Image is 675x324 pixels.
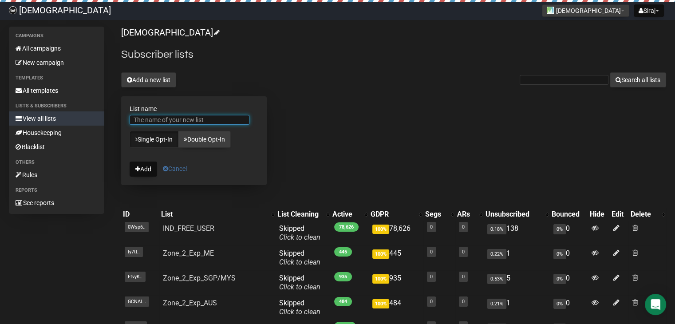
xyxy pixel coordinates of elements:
td: 935 [369,270,423,295]
button: Add a new list [121,72,176,87]
th: List: No sort applied, activate to apply an ascending sort [159,208,276,221]
div: List Cleaning [277,210,322,219]
a: [DEMOGRAPHIC_DATA] [121,27,218,38]
span: 0% [553,299,566,309]
td: 138 [484,221,550,245]
li: Others [9,157,104,168]
a: Double Opt-In [178,131,231,148]
a: Click to clean [279,308,320,316]
td: 484 [369,295,423,320]
th: Unsubscribed: No sort applied, activate to apply an ascending sort [484,208,550,221]
div: Edit [612,210,627,219]
a: 0 [462,224,465,230]
div: Active [332,210,360,219]
th: ARs: No sort applied, activate to apply an ascending sort [455,208,484,221]
td: 0 [550,221,588,245]
a: 0 [462,299,465,304]
span: 78,626 [334,222,359,232]
td: 445 [369,245,423,270]
a: Zone_2_Exp_SGP/MYS [163,274,236,282]
a: 0 [430,224,433,230]
span: 100% [372,225,389,234]
td: 5 [484,270,550,295]
div: Unsubscribed [486,210,541,219]
th: Edit: No sort applied, sorting is disabled [610,208,628,221]
span: 0.18% [487,224,506,234]
h2: Subscriber lists [121,47,666,63]
div: Delete [630,210,657,219]
div: Hide [590,210,608,219]
a: All campaigns [9,41,104,55]
th: ID: No sort applied, sorting is disabled [121,208,159,221]
div: Open Intercom Messenger [645,294,666,315]
span: Skipped [279,299,320,316]
span: 0% [553,224,566,234]
th: GDPR: No sort applied, activate to apply an ascending sort [369,208,423,221]
td: 78,626 [369,221,423,245]
a: Click to clean [279,233,320,241]
a: Housekeeping [9,126,104,140]
a: IND_FREE_USER [163,224,214,233]
a: Cancel [163,165,187,172]
span: 0% [553,249,566,259]
img: 61ace9317f7fa0068652623cbdd82cc4 [9,6,17,14]
a: Single Opt-In [130,131,178,148]
div: List [161,210,267,219]
li: Templates [9,73,104,83]
img: 1.jpg [547,7,554,14]
td: 1 [484,245,550,270]
a: 0 [462,274,465,280]
span: FtvyK.. [125,272,146,282]
span: Skipped [279,224,320,241]
td: 0 [550,270,588,295]
button: [DEMOGRAPHIC_DATA] [542,4,629,17]
span: 100% [372,299,389,308]
a: All templates [9,83,104,98]
span: 100% [372,274,389,284]
button: Search all lists [610,72,666,87]
a: 0 [430,274,433,280]
th: Segs: No sort applied, activate to apply an ascending sort [423,208,455,221]
button: Add [130,162,157,177]
span: 0.21% [487,299,506,309]
a: View all lists [9,111,104,126]
span: GCNAL.. [125,296,149,307]
a: See reports [9,196,104,210]
span: 0% [553,274,566,284]
a: Zone_2_Exp_ME [163,249,214,257]
a: 0 [430,249,433,255]
th: Bounced: No sort applied, sorting is disabled [550,208,588,221]
a: Click to clean [279,258,320,266]
td: 0 [550,245,588,270]
a: 0 [462,249,465,255]
th: Hide: No sort applied, sorting is disabled [588,208,610,221]
li: Reports [9,185,104,196]
span: Skipped [279,249,320,266]
span: 935 [334,272,352,281]
div: ID [123,210,158,219]
input: The name of your new list [130,115,249,125]
li: Lists & subscribers [9,101,104,111]
span: 445 [334,247,352,257]
td: 1 [484,295,550,320]
button: Siraj [634,4,664,17]
span: 0.53% [487,274,506,284]
span: 100% [372,249,389,259]
a: 0 [430,299,433,304]
span: Skipped [279,274,320,291]
th: Delete: No sort applied, activate to apply an ascending sort [628,208,666,221]
th: Active: No sort applied, activate to apply an ascending sort [331,208,369,221]
td: 0 [550,295,588,320]
div: Bounced [552,210,586,219]
a: Click to clean [279,283,320,291]
a: Blacklist [9,140,104,154]
label: List name [130,105,258,113]
span: 484 [334,297,352,306]
a: New campaign [9,55,104,70]
th: List Cleaning: No sort applied, activate to apply an ascending sort [276,208,331,221]
div: ARs [457,210,475,219]
li: Campaigns [9,31,104,41]
a: Zone_2_Exp_AUS [163,299,217,307]
span: ly7tl.. [125,247,143,257]
span: 0.22% [487,249,506,259]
